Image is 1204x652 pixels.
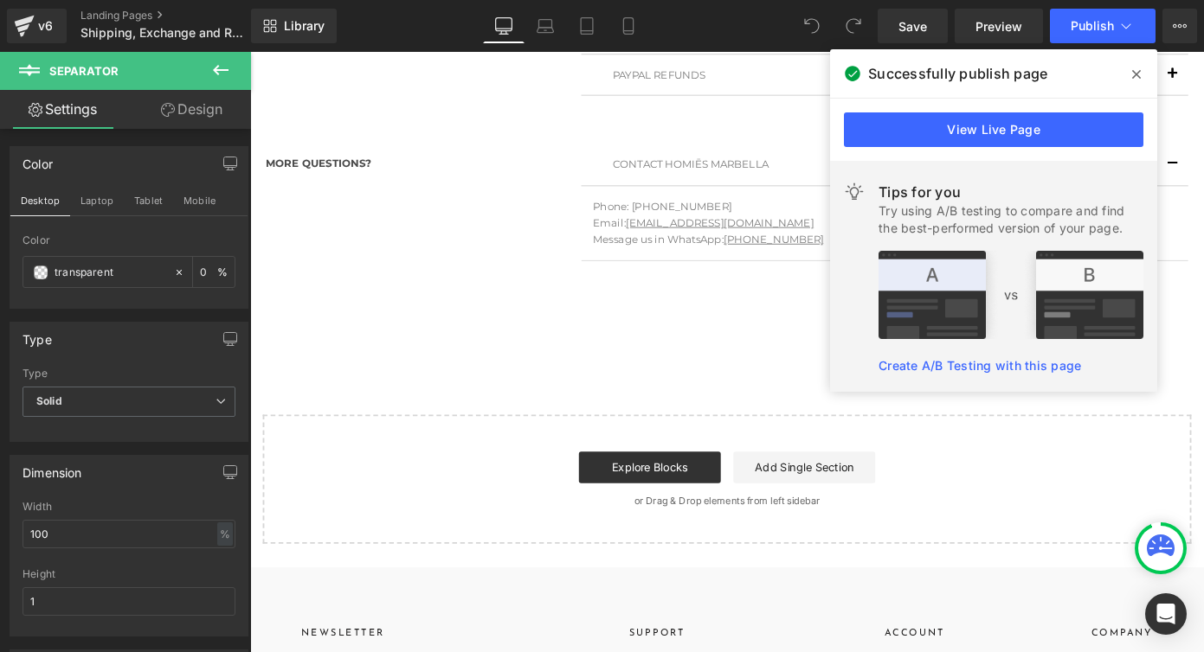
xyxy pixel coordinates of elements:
button: Redo [836,9,871,43]
button: Mobile [173,186,226,215]
div: Tips for you [879,182,1143,202]
strong: MORE QUESTIONS? [17,115,133,129]
img: light.svg [844,182,865,202]
span: Successfully publish page [868,63,1047,84]
div: Height [23,568,235,580]
a: Laptop [525,9,566,43]
button: More [1162,9,1197,43]
div: Type [23,323,52,347]
a: Tablet [566,9,608,43]
h2: COMPANY [924,631,991,649]
button: Tablet [124,186,173,215]
span: Library [284,18,325,34]
div: % [217,522,233,546]
button: Publish [1050,9,1156,43]
a: [EMAIL_ADDRESS][DOMAIN_NAME] [413,181,619,195]
b: Solid [36,394,62,407]
span: Phone: [PHONE_NUMBER] [377,163,529,176]
p: Email: Message us in WhatsApp: [377,179,1017,216]
a: Mobile [608,9,649,43]
button: Undo [795,9,829,43]
a: [PHONE_NUMBER] [520,199,630,213]
input: Color [55,263,165,282]
button: Laptop [70,186,124,215]
div: Open Intercom Messenger [1145,593,1187,635]
a: Preview [955,9,1043,43]
a: New Library [251,9,337,43]
div: Type [23,368,235,380]
h2: ACCOUNT [697,631,785,649]
a: Landing Pages [80,9,280,22]
p: CONTACT HOMIĒS MARBELLA [398,115,995,133]
p: or Drag & Drop elements from left sidebar [42,488,1006,500]
p: PAYPAL REFUNDS [398,16,995,35]
h2: Newsletter [56,631,277,649]
input: auto [23,520,235,548]
img: tip.png [879,251,1143,339]
a: View Live Page [844,112,1143,147]
div: Dimension [23,456,82,480]
span: Save [898,17,927,35]
a: Add Single Section [531,439,686,474]
span: Publish [1071,19,1114,33]
span: Preview [975,17,1022,35]
div: Color [23,234,235,246]
a: v6 [7,9,67,43]
a: Create A/B Testing with this page [879,358,1081,373]
div: Try using A/B testing to compare and find the best-performed version of your page. [879,202,1143,237]
button: Desktop [10,186,70,215]
a: Desktop [483,9,525,43]
div: Width [23,501,235,513]
span: Separator [49,64,119,78]
h2: SUPPORT [415,631,557,649]
input: auto [23,587,235,616]
div: v6 [35,15,56,37]
div: % [193,257,235,287]
a: Explore Blocks [361,439,517,474]
div: Color [23,147,53,171]
a: Design [129,90,254,129]
span: Shipping, Exchange and Returns [80,26,247,40]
